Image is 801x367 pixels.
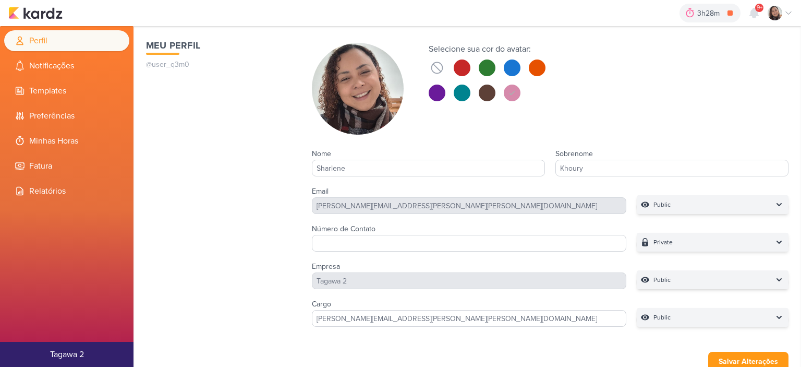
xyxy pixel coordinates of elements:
img: Sharlene Khoury [312,43,404,135]
label: Número de Contato [312,224,375,233]
li: Minhas Horas [4,131,129,151]
label: Sobrenome [555,149,593,158]
button: Public [637,195,788,214]
button: Public [637,270,788,289]
div: Selecione sua cor do avatar: [429,43,545,55]
label: Nome [312,149,331,158]
label: Cargo [312,300,331,309]
li: Relatórios [4,181,129,202]
label: Empresa [312,262,340,271]
li: Templates [4,80,129,101]
label: Email [312,187,329,196]
button: Public [637,308,788,327]
li: Preferências [4,105,129,126]
li: Fatura [4,156,129,176]
div: [PERSON_NAME][EMAIL_ADDRESS][PERSON_NAME][PERSON_NAME][DOMAIN_NAME] [312,197,626,214]
span: 9+ [757,4,762,12]
p: Private [653,237,673,247]
img: kardz.app [8,7,63,19]
img: Sharlene Khoury [768,6,782,20]
p: @user_q3m0 [146,59,291,70]
h1: Meu Perfil [146,39,291,53]
p: Public [653,312,671,323]
button: Private [637,233,788,252]
div: 3h28m [697,8,723,19]
p: Public [653,199,671,210]
li: Perfil [4,30,129,51]
li: Notificações [4,55,129,76]
p: Public [653,275,671,285]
